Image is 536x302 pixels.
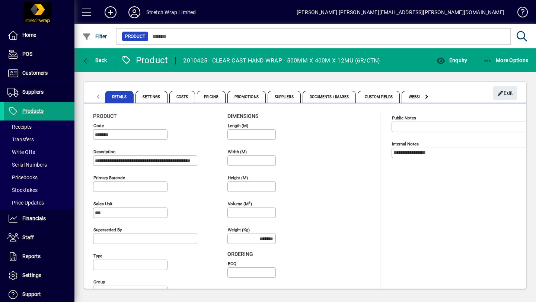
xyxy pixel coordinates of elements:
mat-label: Group [93,279,105,285]
span: Documents / Images [303,91,356,103]
div: Product [121,54,168,66]
mat-label: Public Notes [392,115,416,121]
span: Price Updates [7,200,44,206]
span: Suppliers [22,89,44,95]
mat-label: Internal Notes [392,141,419,147]
a: Home [4,26,74,45]
mat-label: Primary barcode [93,175,125,180]
span: Stocktakes [7,187,38,193]
span: Custom Fields [358,91,399,103]
mat-label: EOQ [228,261,236,266]
div: Stretch Wrap Limited [146,6,196,18]
mat-label: Description [93,149,115,154]
span: Reports [22,253,41,259]
button: Filter [80,30,109,43]
mat-label: Sales unit [93,201,112,206]
button: Back [80,54,109,67]
span: Details [105,91,134,103]
mat-label: Code [93,123,104,128]
sup: 3 [249,200,251,204]
span: Dimensions [227,113,258,119]
span: Pricebooks [7,174,38,180]
app-page-header-button: Back [74,54,115,67]
button: Edit [493,86,517,100]
span: Support [22,291,41,297]
a: Transfers [4,133,74,146]
mat-label: Superseded by [93,227,122,232]
span: Ordering [227,251,253,257]
div: [PERSON_NAME] [PERSON_NAME][EMAIL_ADDRESS][PERSON_NAME][DOMAIN_NAME] [297,6,504,18]
a: Knowledge Base [512,1,527,26]
span: Transfers [7,136,34,142]
span: Financials [22,215,46,221]
span: Settings [22,272,41,278]
mat-label: Weight (Kg) [228,227,250,232]
a: POS [4,45,74,64]
span: Promotions [227,91,266,103]
mat-label: Length (m) [228,123,248,128]
span: Home [22,32,36,38]
a: Price Updates [4,196,74,209]
span: Product [93,113,117,119]
mat-label: Height (m) [228,175,248,180]
button: Enquiry [434,54,469,67]
div: 2010425 - CLEAR CAST HAND WRAP - 500MM X 400M X 12MU (6R/CTN) [183,55,380,67]
span: Edit [497,87,513,99]
mat-label: Width (m) [228,149,247,154]
span: Products [22,108,44,114]
span: More Options [483,57,529,63]
button: Profile [122,6,146,19]
span: Suppliers [268,91,301,103]
span: POS [22,51,32,57]
a: Receipts [4,121,74,133]
span: Enquiry [436,57,467,63]
span: Back [82,57,107,63]
span: Settings [135,91,167,103]
a: Staff [4,228,74,247]
span: Staff [22,234,34,240]
span: Website [402,91,432,103]
span: Write Offs [7,149,35,155]
button: More Options [481,54,530,67]
a: Pricebooks [4,171,74,184]
a: Customers [4,64,74,83]
span: Filter [82,33,107,39]
a: Financials [4,209,74,228]
span: Costs [169,91,195,103]
a: Stocktakes [4,184,74,196]
a: Reports [4,247,74,266]
span: Pricing [197,91,226,103]
span: Customers [22,70,48,76]
a: Settings [4,266,74,285]
button: Add [99,6,122,19]
a: Serial Numbers [4,158,74,171]
a: Write Offs [4,146,74,158]
span: Serial Numbers [7,162,47,168]
a: Suppliers [4,83,74,102]
span: Receipts [7,124,32,130]
mat-label: Volume (m ) [228,201,252,206]
mat-label: Type [93,253,102,258]
span: Product [125,33,145,40]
